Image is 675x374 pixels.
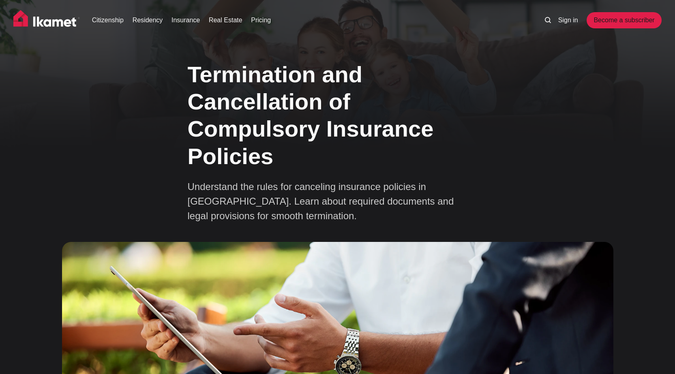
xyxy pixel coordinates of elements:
a: Sign in [558,15,578,25]
a: Residency [133,15,163,25]
a: Pricing [251,15,271,25]
h1: Termination and Cancellation of Compulsory Insurance Policies [188,61,488,170]
a: Insurance [171,15,200,25]
a: Become a subscriber [587,12,661,28]
img: Ikamet home [13,10,80,30]
p: Understand the rules for canceling insurance policies in [GEOGRAPHIC_DATA]. Learn about required ... [188,180,471,223]
a: Real Estate [209,15,242,25]
a: Citizenship [92,15,124,25]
